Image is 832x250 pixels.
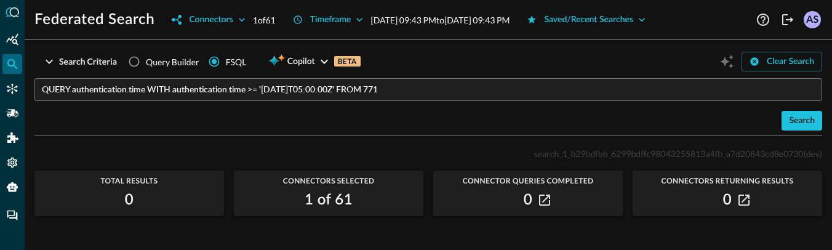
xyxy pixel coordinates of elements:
input: FSQL [42,78,822,101]
h2: 1 of 61 [305,190,353,210]
span: Connectors Returning Results [633,177,822,185]
div: Pipelines [2,103,22,123]
p: 1 of 61 [253,14,276,26]
div: Federated Search [2,54,22,74]
div: FSQL [226,55,247,68]
button: Saved/Recent Searches [519,10,653,30]
button: Search [782,111,822,131]
h2: 0 [723,190,732,210]
div: Connectors [2,79,22,99]
button: Connectors [164,10,252,30]
p: BETA [334,56,361,67]
button: Timeframe [286,10,371,30]
div: Settings [2,153,22,172]
span: Total Results [34,177,224,185]
div: Search [789,113,815,129]
span: (dev) [804,148,822,159]
h1: Federated Search [34,10,154,30]
span: Connectors Selected [234,177,423,185]
div: Search Criteria [59,54,117,70]
span: Copilot [287,54,315,70]
div: Query Agent [2,177,22,197]
button: Clear Search [742,52,822,71]
span: search_1_b29bdfbb_6299bdffc98043255813a4fb_a7d20843cd8e0730 [534,148,804,159]
div: AS [804,11,821,28]
div: Timeframe [310,12,351,28]
div: Chat [2,206,22,225]
span: Connector Queries Completed [433,177,623,185]
button: Help [753,10,773,30]
div: Addons [3,128,23,148]
div: Clear Search [767,54,814,70]
h2: 0 [524,190,532,210]
button: CopilotBETA [261,52,367,71]
h2: 0 [125,190,134,210]
button: Logout [778,10,798,30]
div: Connectors [189,12,233,28]
button: Search Criteria [34,52,124,71]
div: Saved/Recent Searches [544,12,633,28]
div: Summary Insights [2,30,22,49]
span: Query Builder [146,55,199,68]
p: [DATE] 09:43 PM to [DATE] 09:43 PM [370,14,510,26]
